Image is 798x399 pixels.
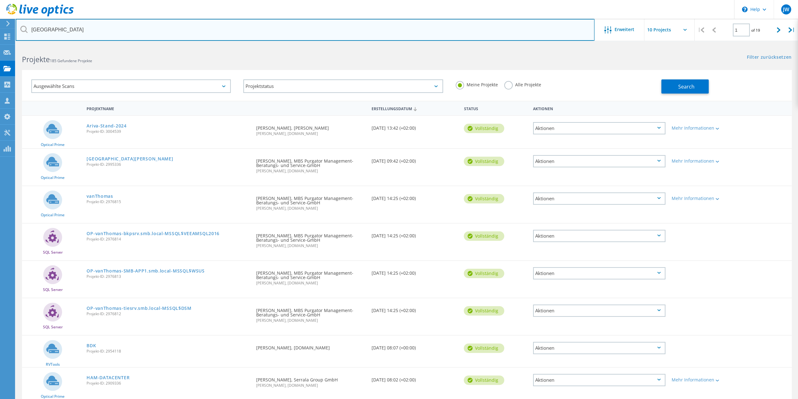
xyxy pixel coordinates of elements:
[533,192,665,205] div: Aktionen
[87,194,113,198] a: vanThomas
[533,305,665,317] div: Aktionen
[22,54,50,64] b: Projekte
[533,342,665,354] div: Aktionen
[695,19,707,41] div: |
[87,163,250,166] span: Projekt-ID: 2995336
[672,159,727,163] div: Mehr Informationen
[87,124,126,128] a: Ariva-Stand-2024
[533,267,665,279] div: Aktionen
[243,79,443,93] div: Projektstatus
[464,343,504,353] div: vollständig
[368,149,461,170] div: [DATE] 09:42 (+02:00)
[751,28,760,33] span: of 19
[87,312,250,316] span: Projekt-ID: 2976812
[672,126,727,130] div: Mehr Informationen
[46,363,60,366] span: RVTools
[672,378,727,382] div: Mehr Informationen
[87,269,204,273] a: OP-vanThomas-SMB-APP1.smb.local-MSSQL$WSUS
[253,149,368,179] div: [PERSON_NAME], MBS Purgator Management-Beratungs- und Service-GmbH
[43,325,63,329] span: SQL Server
[256,244,365,248] span: [PERSON_NAME], [DOMAIN_NAME]
[87,343,96,348] a: BDK
[87,237,250,241] span: Projekt-ID: 2976814
[50,58,92,63] span: 185 Gefundene Projekte
[31,79,231,93] div: Ausgewählte Scans
[253,261,368,291] div: [PERSON_NAME], MBS Purgator Management-Beratungs- und Service-GmbH
[678,83,695,90] span: Search
[253,298,368,329] div: [PERSON_NAME], MBS Purgator Management-Beratungs- und Service-GmbH
[87,275,250,278] span: Projekt-ID: 2976813
[783,7,789,12] span: JW
[464,269,504,278] div: vollständig
[456,81,498,87] label: Meine Projekte
[368,368,461,388] div: [DATE] 08:02 (+02:00)
[41,395,65,398] span: Optical Prime
[368,261,461,282] div: [DATE] 14:25 (+02:00)
[785,19,798,41] div: |
[615,27,634,32] span: Erweitert
[747,55,792,60] a: Filter zurücksetzen
[256,319,365,322] span: [PERSON_NAME], [DOMAIN_NAME]
[256,207,365,210] span: [PERSON_NAME], [DOMAIN_NAME]
[87,375,129,380] a: HAM-DATACENTER
[533,230,665,242] div: Aktionen
[87,381,250,385] span: Projekt-ID: 2909336
[6,13,74,18] a: Live Optics Dashboard
[87,306,191,310] a: OP-vanThomas-tiesrv.smb.local-MSSQL$DSM
[742,7,748,12] svg: \n
[464,194,504,203] div: vollständig
[661,79,709,94] button: Search
[87,157,173,161] a: [GEOGRAPHIC_DATA][PERSON_NAME]
[43,251,63,254] span: SQL Server
[368,298,461,319] div: [DATE] 14:25 (+02:00)
[464,375,504,385] div: vollständig
[461,102,530,114] div: Status
[253,336,368,356] div: [PERSON_NAME], [DOMAIN_NAME]
[672,196,727,201] div: Mehr Informationen
[87,130,250,133] span: Projekt-ID: 3004539
[368,102,461,114] div: Erstellungsdatum
[253,116,368,142] div: [PERSON_NAME], [PERSON_NAME]
[253,368,368,394] div: [PERSON_NAME], Serrala Group GmbH
[533,155,665,167] div: Aktionen
[464,157,504,166] div: vollständig
[87,200,250,204] span: Projekt-ID: 2976815
[256,281,365,285] span: [PERSON_NAME], [DOMAIN_NAME]
[83,102,253,114] div: Projektname
[41,176,65,180] span: Optical Prime
[504,81,541,87] label: Alle Projekte
[368,224,461,244] div: [DATE] 14:25 (+02:00)
[253,186,368,217] div: [PERSON_NAME], MBS Purgator Management-Beratungs- und Service-GmbH
[16,19,595,41] input: Projekte nach Namen, Verantwortlichem, ID, Unternehmen usw. suchen
[368,186,461,207] div: [DATE] 14:25 (+02:00)
[43,288,63,292] span: SQL Server
[256,132,365,136] span: [PERSON_NAME], [DOMAIN_NAME]
[256,169,365,173] span: [PERSON_NAME], [DOMAIN_NAME]
[368,336,461,356] div: [DATE] 08:07 (+00:00)
[464,231,504,241] div: vollständig
[464,306,504,315] div: vollständig
[87,231,219,236] a: OP-vanThomas-bkpsrv.smb.local-MSSQL$VEEAMSQL2016
[87,349,250,353] span: Projekt-ID: 2954118
[464,124,504,133] div: vollständig
[533,122,665,134] div: Aktionen
[533,374,665,386] div: Aktionen
[41,213,65,217] span: Optical Prime
[253,224,368,254] div: [PERSON_NAME], MBS Purgator Management-Beratungs- und Service-GmbH
[368,116,461,137] div: [DATE] 13:42 (+02:00)
[41,143,65,147] span: Optical Prime
[256,384,365,387] span: [PERSON_NAME], [DOMAIN_NAME]
[530,102,669,114] div: Aktionen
